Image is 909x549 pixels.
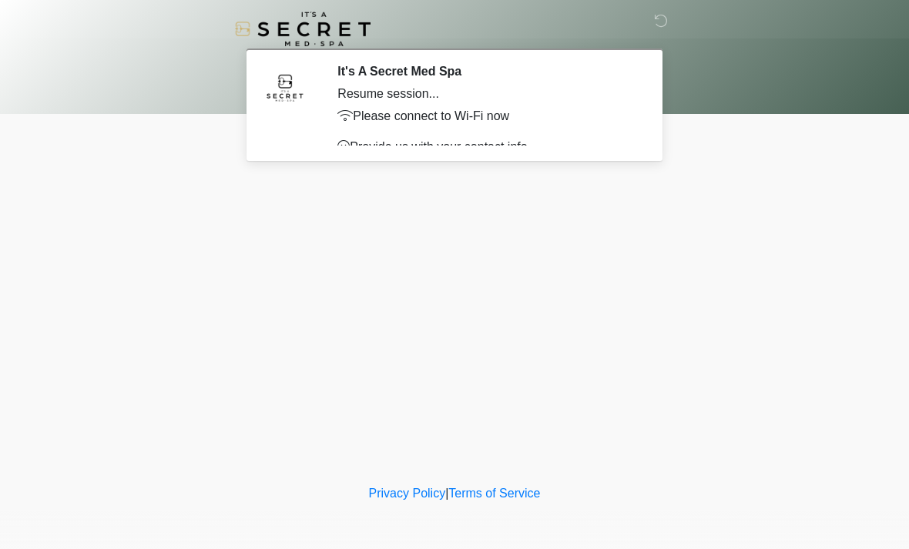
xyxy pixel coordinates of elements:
[337,107,636,126] p: Please connect to Wi-Fi now
[448,487,540,500] a: Terms of Service
[337,85,636,103] div: Resume session...
[235,12,371,46] img: It's A Secret Med Spa Logo
[369,487,446,500] a: Privacy Policy
[239,55,670,64] h1: ‎ ‎
[445,487,448,500] a: |
[337,64,636,79] h2: It's A Secret Med Spa
[337,138,636,156] p: Provide us with your contact info
[262,64,308,110] img: Agent Avatar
